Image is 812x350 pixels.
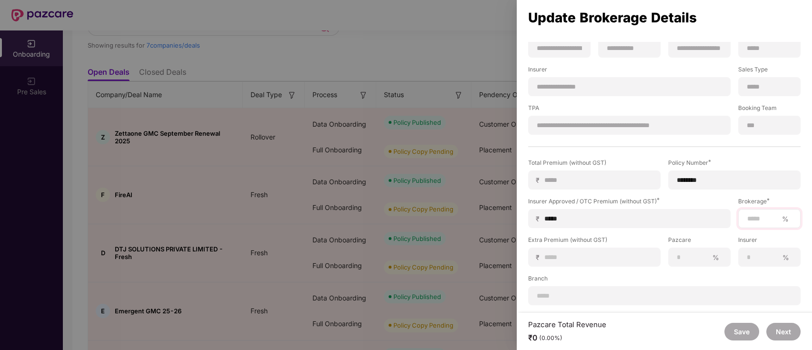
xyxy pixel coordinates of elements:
span: ₹ [536,214,543,223]
button: Save [724,323,759,340]
label: TPA [528,104,731,116]
button: Next [766,323,801,340]
label: Branch [528,274,801,286]
span: % [778,214,792,223]
label: Booking Team [738,104,801,116]
label: Sales Type [738,65,801,77]
span: % [709,253,723,262]
span: ₹ [536,253,543,262]
label: Extra Premium (without GST) [528,236,661,248]
label: Pazcare [668,236,731,248]
div: Pazcare Total Revenue [528,320,606,329]
div: Brokerage [738,197,801,205]
label: Total Premium (without GST) [528,159,661,170]
div: Update Brokerage Details [528,12,801,23]
span: ₹ [536,176,543,185]
div: Insurer Approved / OTC Premium (without GST) [528,197,731,205]
div: Policy Number [668,159,801,167]
div: (0.00%) [539,334,562,342]
label: Insurer [528,65,731,77]
div: ₹0 [528,333,606,343]
span: % [779,253,793,262]
label: Insurer [738,236,801,248]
